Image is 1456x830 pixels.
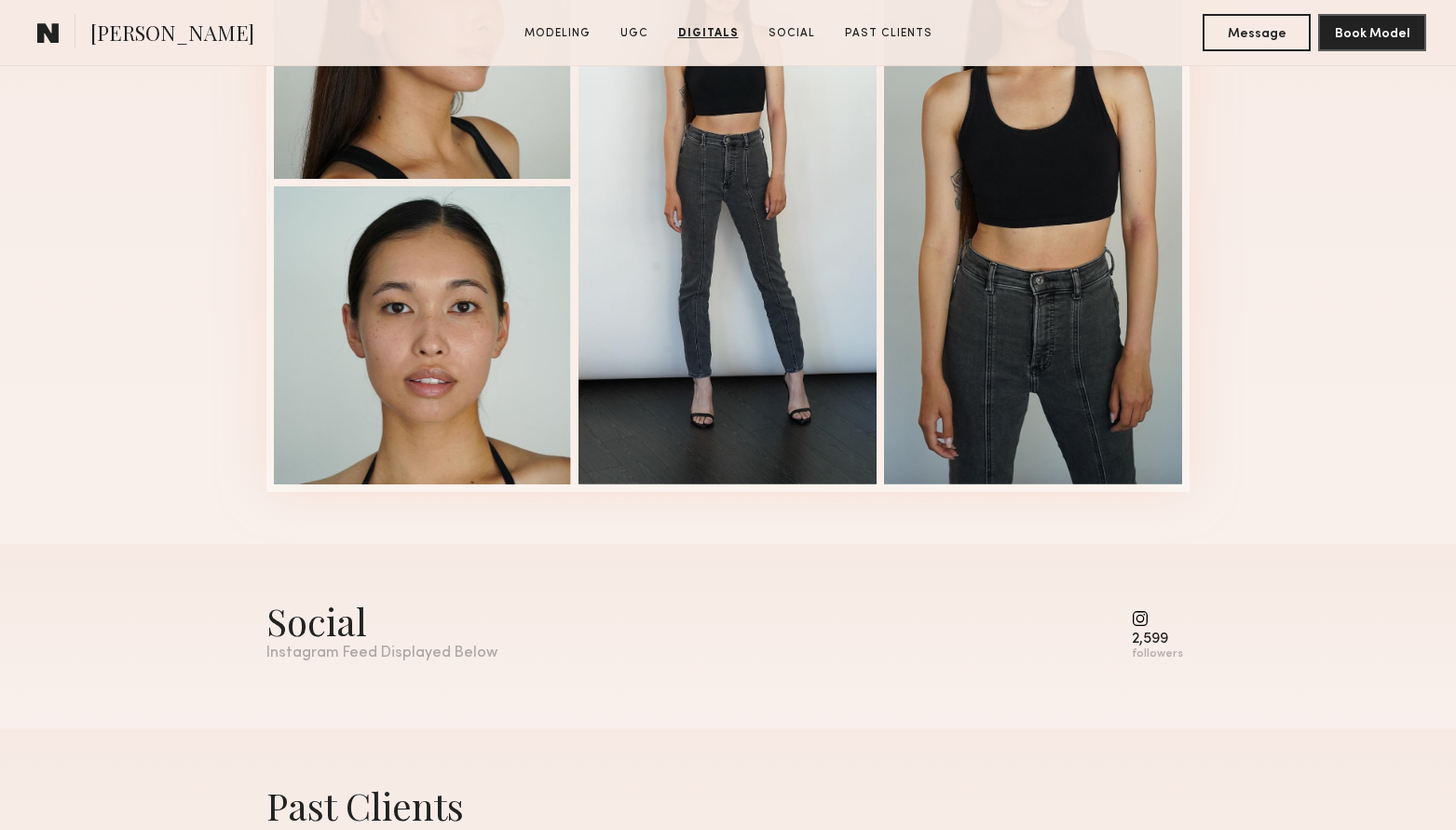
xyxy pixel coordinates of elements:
[1318,24,1426,40] a: Book Model
[1132,647,1183,661] div: followers
[761,25,823,42] a: Social
[1318,14,1426,51] button: Book Model
[266,646,497,661] div: Instagram Feed Displayed Below
[266,596,497,646] div: Social
[671,25,746,42] a: Digitals
[837,25,940,42] a: Past Clients
[517,25,598,42] a: Modeling
[90,19,254,51] span: [PERSON_NAME]
[613,25,656,42] a: UGC
[266,781,1191,830] div: Past Clients
[1203,14,1311,51] button: Message
[1132,633,1183,646] div: 2,599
